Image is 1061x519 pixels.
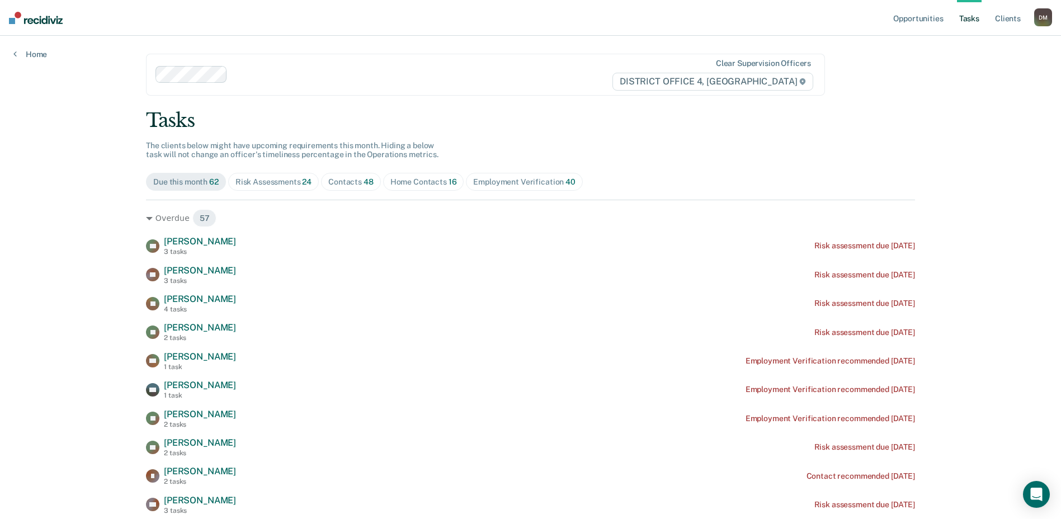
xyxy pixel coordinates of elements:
div: Contact recommended [DATE] [807,471,915,481]
div: 1 task [164,391,236,399]
div: Overdue 57 [146,209,915,227]
span: 16 [449,177,457,186]
div: Employment Verification recommended [DATE] [746,414,915,423]
div: Contacts [328,177,374,187]
div: Open Intercom Messenger [1023,481,1050,508]
span: [PERSON_NAME] [164,236,236,247]
div: 4 tasks [164,305,236,313]
div: 3 tasks [164,248,236,256]
div: Risk assessment due [DATE] [814,241,915,251]
div: 3 tasks [164,277,236,285]
img: Recidiviz [9,12,63,24]
span: 24 [302,177,312,186]
div: 3 tasks [164,507,236,515]
span: DISTRICT OFFICE 4, [GEOGRAPHIC_DATA] [612,73,813,91]
span: 40 [565,177,576,186]
span: [PERSON_NAME] [164,265,236,276]
div: 2 tasks [164,478,236,485]
span: 62 [209,177,219,186]
div: D M [1034,8,1052,26]
span: [PERSON_NAME] [164,351,236,362]
span: [PERSON_NAME] [164,495,236,506]
button: DM [1034,8,1052,26]
div: Risk assessment due [DATE] [814,442,915,452]
span: [PERSON_NAME] [164,409,236,419]
span: [PERSON_NAME] [164,380,236,390]
span: 57 [192,209,217,227]
div: Home Contacts [390,177,457,187]
span: [PERSON_NAME] [164,294,236,304]
div: 2 tasks [164,334,236,342]
span: [PERSON_NAME] [164,466,236,476]
div: Risk assessment due [DATE] [814,328,915,337]
span: 48 [364,177,374,186]
div: 2 tasks [164,449,236,457]
span: [PERSON_NAME] [164,322,236,333]
div: Risk Assessments [235,177,312,187]
div: Employment Verification [473,177,575,187]
div: Risk assessment due [DATE] [814,500,915,509]
div: 1 task [164,363,236,371]
div: Employment Verification recommended [DATE] [746,356,915,366]
div: 2 tasks [164,421,236,428]
div: Clear supervision officers [716,59,811,68]
span: The clients below might have upcoming requirements this month. Hiding a below task will not chang... [146,141,438,159]
div: Employment Verification recommended [DATE] [746,385,915,394]
div: Risk assessment due [DATE] [814,270,915,280]
a: Home [13,49,47,59]
div: Tasks [146,109,915,132]
span: [PERSON_NAME] [164,437,236,448]
div: Risk assessment due [DATE] [814,299,915,308]
div: Due this month [153,177,219,187]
